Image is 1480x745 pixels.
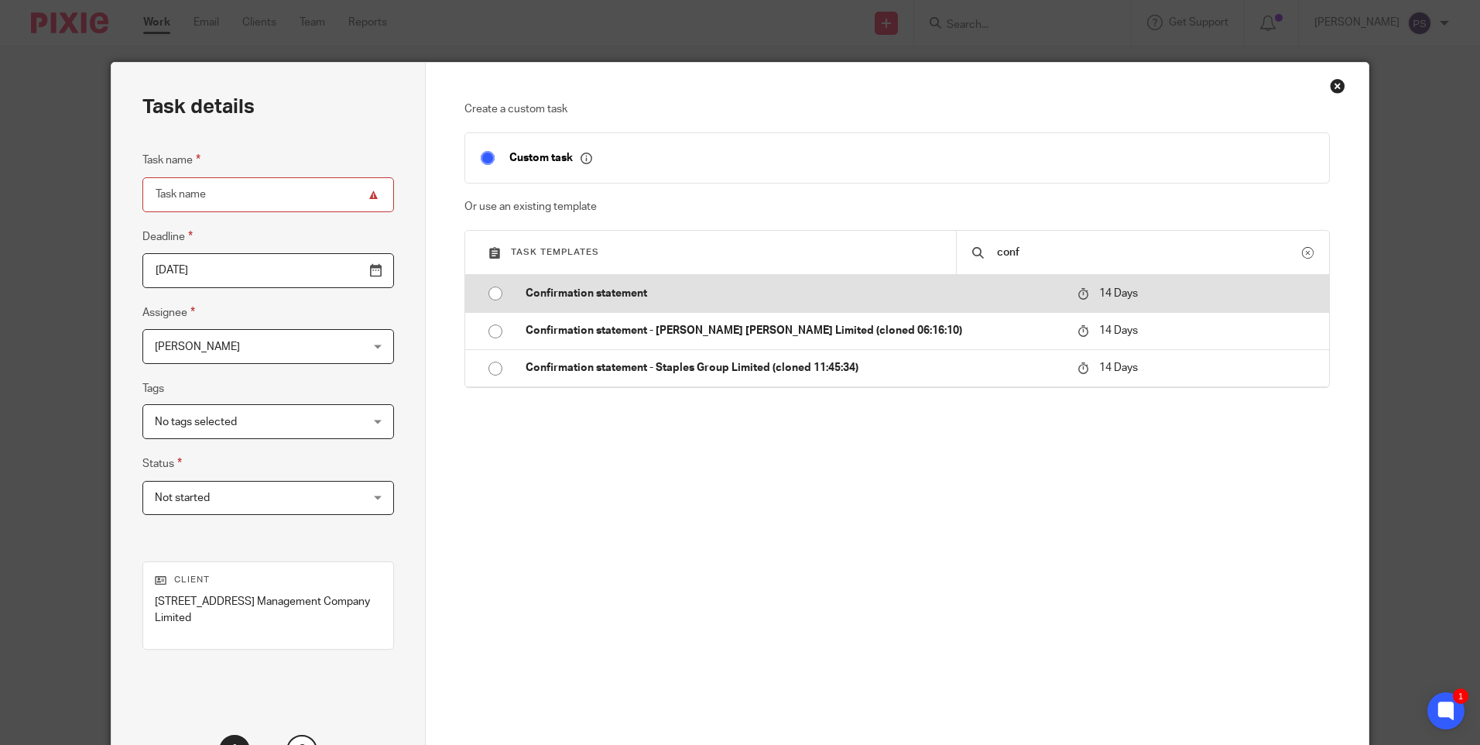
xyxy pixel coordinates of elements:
[995,244,1302,261] input: Search...
[1330,78,1345,94] div: Close this dialog window
[142,177,394,212] input: Task name
[155,574,382,586] p: Client
[142,228,193,245] label: Deadline
[464,199,1329,215] p: Or use an existing template
[509,151,592,165] p: Custom task
[142,455,182,472] label: Status
[1099,288,1138,299] span: 14 Days
[1099,362,1138,373] span: 14 Days
[142,94,255,120] h2: Task details
[1099,325,1138,336] span: 14 Days
[142,151,200,169] label: Task name
[142,253,394,288] input: Pick a date
[526,323,1062,338] p: Confirmation statement - [PERSON_NAME] [PERSON_NAME] Limited (cloned 06:16:10)
[155,417,237,427] span: No tags selected
[155,493,210,503] span: Not started
[155,594,382,626] p: [STREET_ADDRESS] Management Company Limited
[526,286,1062,301] p: Confirmation statement
[142,381,164,397] label: Tags
[1453,688,1468,704] div: 1
[155,342,240,352] span: [PERSON_NAME]
[511,248,599,256] span: Task templates
[464,101,1329,117] p: Create a custom task
[526,360,1062,376] p: Confirmation statement - Staples Group Limited (cloned 11:45:34)
[142,304,195,321] label: Assignee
